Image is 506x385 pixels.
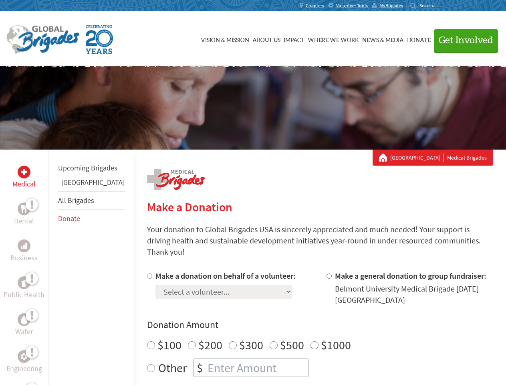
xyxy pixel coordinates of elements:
a: Donate [58,214,80,223]
a: [GEOGRAPHIC_DATA] [61,178,125,187]
div: Engineering [18,350,30,363]
a: Vision & Mission [201,19,249,59]
input: Search... [419,2,442,8]
a: Upcoming Brigades [58,163,117,172]
div: Belmont University Medical Brigade [DATE] [GEOGRAPHIC_DATA] [335,283,493,306]
a: [GEOGRAPHIC_DATA] [390,154,444,162]
a: About Us [252,19,280,59]
img: Engineering [21,353,27,360]
li: Donate [58,210,125,227]
label: $500 [280,337,304,353]
label: $300 [239,337,263,353]
label: $100 [157,337,181,353]
a: Where We Work [308,19,359,59]
span: Chapters [306,2,324,9]
li: Upcoming Brigades [58,159,125,177]
label: Make a general donation to group fundraiser: [335,271,486,281]
img: Water [21,315,27,324]
img: logo-medical.png [147,169,205,190]
span: MyBrigades [379,2,403,9]
a: EngineeringEngineering [6,350,42,374]
a: BusinessBusiness [10,239,38,263]
li: Guatemala [58,177,125,191]
label: $1000 [321,337,351,353]
img: Global Brigades Logo [6,25,79,54]
div: Water [18,313,30,326]
a: MedicalMedical [12,166,36,190]
p: Engineering [6,363,42,374]
img: Dental [21,205,27,213]
img: Public Health [21,279,27,287]
p: Medical [12,178,36,190]
img: Medical [21,169,27,175]
span: Volunteer Tools [336,2,368,9]
a: News & Media [362,19,404,59]
a: Public HealthPublic Health [4,276,44,300]
p: Your donation to Global Brigades USA is sincerely appreciated and much needed! Your support is dr... [147,224,493,257]
a: All Brigades [58,196,94,205]
span: Get Involved [439,36,493,45]
div: $ [194,359,206,377]
a: DentalDental [14,203,34,227]
p: Water [15,326,33,337]
button: Get Involved [434,29,498,52]
img: Business [21,243,27,249]
h2: Make a Donation [147,200,493,214]
a: Donate [407,19,431,59]
label: Other [158,359,187,377]
div: Dental [18,203,30,215]
div: Business [18,239,30,252]
p: Public Health [4,289,44,300]
h4: Donation Amount [147,318,493,331]
div: Public Health [18,276,30,289]
div: Medical [18,166,30,178]
label: $200 [198,337,222,353]
label: Make a donation on behalf of a volunteer: [155,271,296,281]
a: WaterWater [15,313,33,337]
p: Business [10,252,38,263]
input: Enter Amount [206,359,308,377]
li: All Brigades [58,191,125,210]
img: Global Brigades Celebrating 20 Years [86,25,113,54]
div: Medical Brigades [379,154,487,162]
a: Impact [284,19,304,59]
p: Dental [14,215,34,227]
